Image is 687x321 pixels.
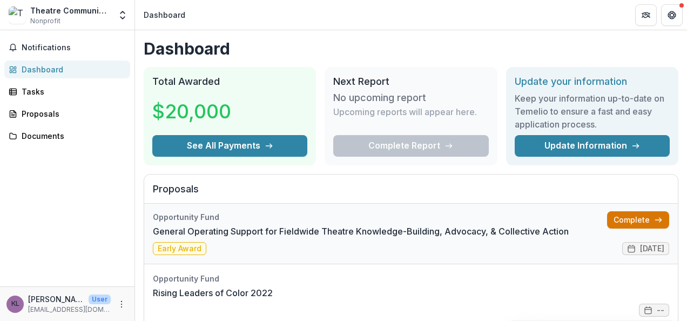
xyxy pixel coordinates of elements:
p: Upcoming reports will appear here. [333,105,477,118]
a: Proposals [4,105,130,123]
h1: Dashboard [144,39,678,58]
p: [EMAIL_ADDRESS][DOMAIN_NAME] [28,305,111,315]
button: More [115,298,128,311]
button: Get Help [661,4,683,26]
img: Theatre Communications Group [9,6,26,24]
div: Documents [22,130,122,142]
a: General Operating Support for Fieldwide Theatre Knowledge-Building, Advocacy, & Collective Action [153,225,569,238]
h2: Proposals [153,183,669,204]
span: Nonprofit [30,16,60,26]
button: Open entity switcher [115,4,130,26]
button: Partners [635,4,657,26]
span: Notifications [22,43,126,52]
h2: Next Report [333,76,488,88]
a: Dashboard [4,61,130,78]
a: Rising Leaders of Color 2022 [153,286,273,299]
div: Dashboard [22,64,122,75]
div: Proposals [22,108,122,119]
h3: No upcoming report [333,92,426,104]
div: Kamilah Long [11,300,19,307]
div: Theatre Communications Group [30,5,111,16]
button: Notifications [4,39,130,56]
h3: $20,000 [152,97,233,126]
nav: breadcrumb [139,7,190,23]
a: Complete [607,211,669,229]
a: Tasks [4,83,130,101]
h2: Total Awarded [152,76,307,88]
button: See All Payments [152,135,307,157]
h2: Update your information [515,76,670,88]
p: [PERSON_NAME] [28,293,84,305]
h3: Keep your information up-to-date on Temelio to ensure a fast and easy application process. [515,92,670,131]
a: Update Information [515,135,670,157]
div: Tasks [22,86,122,97]
p: User [89,295,111,304]
a: Documents [4,127,130,145]
div: Dashboard [144,9,185,21]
